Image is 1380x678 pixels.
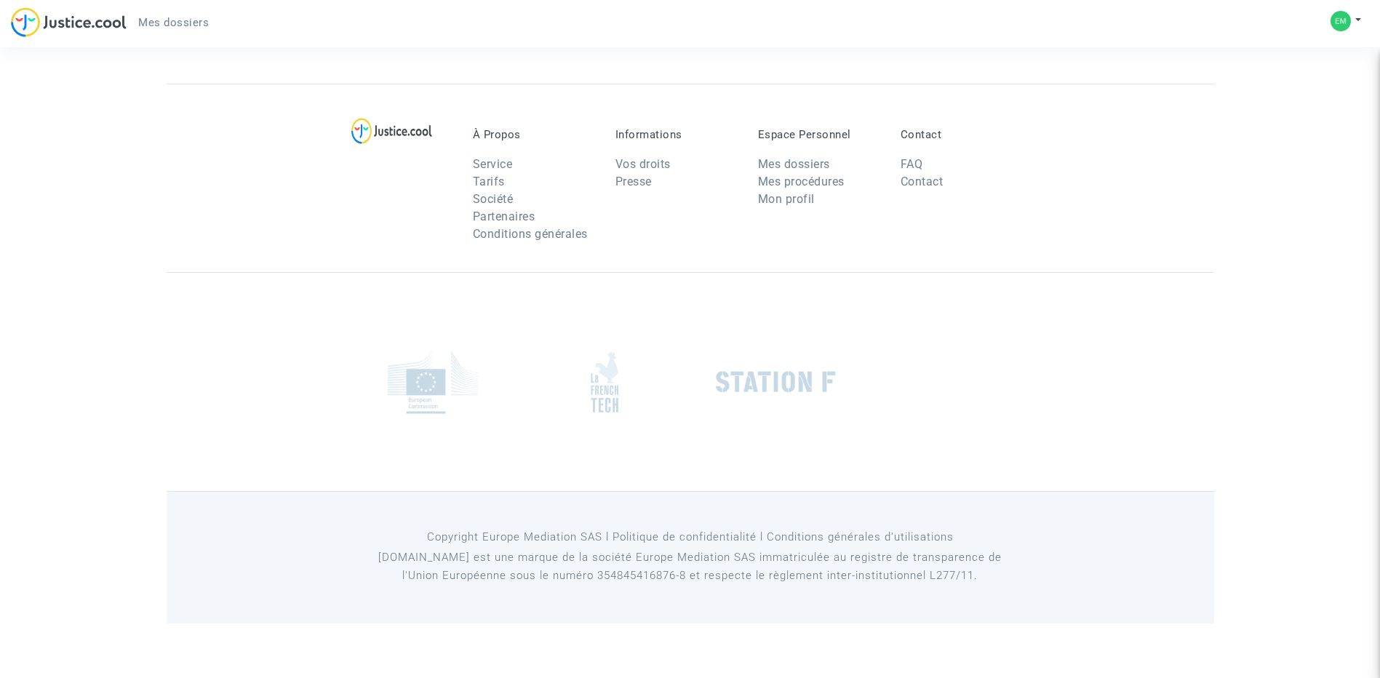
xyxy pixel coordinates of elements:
[901,175,944,188] a: Contact
[758,175,845,188] a: Mes procédures
[615,128,736,141] p: Informations
[127,12,220,33] a: Mes dossiers
[473,175,505,188] a: Tarifs
[615,175,652,188] a: Presse
[901,157,923,171] a: FAQ
[473,210,535,223] a: Partenaires
[473,192,514,206] a: Société
[388,351,479,414] img: europe_commision.png
[359,528,1021,546] p: Copyright Europe Mediation SAS l Politique de confidentialité l Conditions générales d’utilisa...
[758,192,815,206] a: Mon profil
[615,157,671,171] a: Vos droits
[359,549,1021,585] p: [DOMAIN_NAME] est une marque de la société Europe Mediation SAS immatriculée au registre de tr...
[758,128,879,141] p: Espace Personnel
[1331,11,1351,31] img: 7bdc7a061b90bb837d311be8b3ce9ec7
[473,128,594,141] p: À Propos
[473,157,513,171] a: Service
[473,227,588,241] a: Conditions générales
[351,118,432,144] img: logo-lg.svg
[591,351,618,413] img: french_tech.png
[758,157,830,171] a: Mes dossiers
[138,16,209,29] span: Mes dossiers
[901,128,1021,141] p: Contact
[11,7,127,37] img: jc-logo.svg
[716,371,836,393] img: stationf.png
